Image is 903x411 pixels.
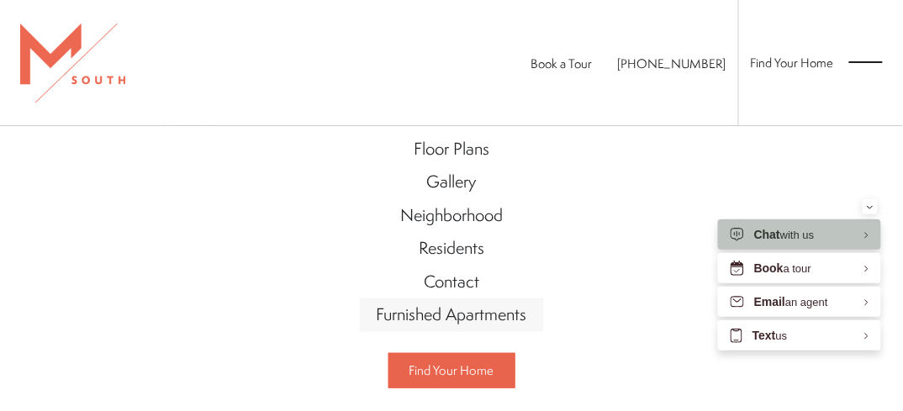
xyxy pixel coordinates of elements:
[751,54,834,71] a: Find Your Home
[360,232,544,266] a: Go to Residents
[617,55,726,72] a: Call Us at 813-570-8014
[531,55,592,72] a: Book a Tour
[20,24,125,103] img: MSouth
[360,266,544,299] a: Go to Contact
[409,361,494,379] span: Find Your Home
[414,137,489,160] span: Floor Plans
[360,133,544,166] a: Go to Floor Plans
[360,199,544,233] a: Go to Neighborhood
[360,298,544,332] a: Go to Furnished Apartments (opens in a new tab)
[388,353,515,388] a: Find Your Home
[427,170,477,192] span: Gallery
[424,270,479,292] span: Contact
[377,303,527,325] span: Furnished Apartments
[617,55,726,72] span: [PHONE_NUMBER]
[360,166,544,199] a: Go to Gallery
[419,236,484,259] span: Residents
[400,203,503,226] span: Neighborhood
[849,55,883,70] button: Open Menu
